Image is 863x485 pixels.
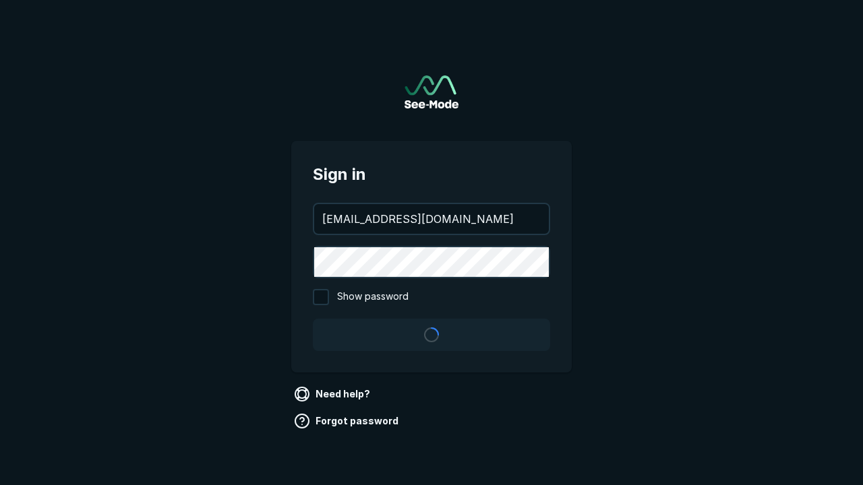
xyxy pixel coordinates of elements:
span: Sign in [313,162,550,187]
input: your@email.com [314,204,549,234]
a: Need help? [291,383,376,405]
a: Go to sign in [405,75,458,108]
span: Show password [337,289,409,305]
img: See-Mode Logo [405,75,458,108]
a: Forgot password [291,410,404,432]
